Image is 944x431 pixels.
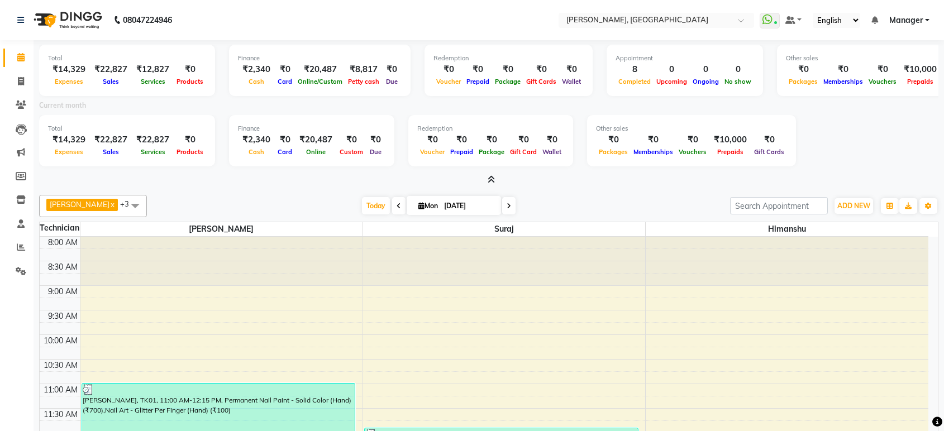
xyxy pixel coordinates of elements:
span: Prepaids [904,78,936,85]
div: ₹0 [559,63,584,76]
span: Expenses [52,78,86,85]
span: [PERSON_NAME] [80,222,363,236]
span: Due [383,78,401,85]
div: 10:00 AM [41,335,80,347]
span: Online [303,148,328,156]
div: ₹0 [751,133,787,146]
span: Products [174,148,206,156]
div: ₹0 [464,63,492,76]
div: 11:30 AM [41,409,80,420]
span: Card [275,148,295,156]
span: Prepaid [464,78,492,85]
div: ₹0 [631,133,676,146]
span: Vouchers [676,148,709,156]
span: Custom [337,148,366,156]
div: 9:30 AM [46,310,80,322]
div: Technician [40,222,80,234]
div: ₹0 [507,133,540,146]
div: ₹0 [417,133,447,146]
div: Other sales [596,124,787,133]
span: +3 [120,199,137,208]
span: Services [138,148,168,156]
b: 08047224946 [123,4,172,36]
img: logo [28,4,105,36]
div: ₹2,340 [238,63,275,76]
div: ₹10,000 [899,63,941,76]
div: Appointment [616,54,754,63]
div: 0 [722,63,754,76]
a: x [109,200,115,209]
span: Prepaids [714,148,746,156]
span: Expenses [52,148,86,156]
div: ₹22,827 [90,63,132,76]
div: Redemption [433,54,584,63]
span: No show [722,78,754,85]
div: ₹0 [866,63,899,76]
span: Memberships [631,148,676,156]
span: Voucher [433,78,464,85]
span: Gift Cards [751,148,787,156]
span: Wallet [540,148,564,156]
span: Manager [889,15,923,26]
div: ₹0 [275,63,295,76]
span: Petty cash [345,78,382,85]
div: ₹0 [174,63,206,76]
button: ADD NEW [835,198,873,214]
div: ₹0 [492,63,523,76]
span: Card [275,78,295,85]
span: Sales [100,78,122,85]
div: ₹8,817 [345,63,382,76]
span: Online/Custom [295,78,345,85]
div: ₹22,827 [132,133,174,146]
div: ₹0 [275,133,295,146]
div: ₹14,329 [48,63,90,76]
span: Suraj [363,222,645,236]
div: ₹0 [382,63,402,76]
div: ₹14,329 [48,133,90,146]
div: ₹0 [523,63,559,76]
div: ₹0 [433,63,464,76]
div: ₹0 [366,133,385,146]
div: Finance [238,54,402,63]
div: ₹0 [476,133,507,146]
div: ₹0 [821,63,866,76]
span: Himanshu [646,222,928,236]
span: Cash [246,78,267,85]
div: 9:00 AM [46,286,80,298]
div: Finance [238,124,385,133]
span: Package [476,148,507,156]
div: 10:30 AM [41,360,80,371]
span: Cash [246,148,267,156]
span: Vouchers [866,78,899,85]
span: Products [174,78,206,85]
div: Redemption [417,124,564,133]
span: Mon [416,202,441,210]
div: ₹0 [786,63,821,76]
span: Gift Cards [523,78,559,85]
span: Packages [786,78,821,85]
span: Wallet [559,78,584,85]
div: 8:30 AM [46,261,80,273]
div: ₹20,487 [295,63,345,76]
div: ₹10,000 [709,133,751,146]
span: Voucher [417,148,447,156]
div: ₹0 [337,133,366,146]
div: 8:00 AM [46,237,80,248]
div: 0 [654,63,690,76]
span: ADD NEW [837,202,870,210]
span: Ongoing [690,78,722,85]
div: ₹0 [540,133,564,146]
span: Packages [596,148,631,156]
div: 8 [616,63,654,76]
div: ₹0 [596,133,631,146]
label: Current month [39,100,86,111]
span: Upcoming [654,78,690,85]
span: [PERSON_NAME] [50,200,109,209]
input: Search Appointment [730,197,828,214]
div: ₹2,340 [238,133,275,146]
div: ₹22,827 [90,133,132,146]
div: ₹0 [447,133,476,146]
div: ₹12,827 [132,63,174,76]
div: ₹0 [676,133,709,146]
span: Completed [616,78,654,85]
